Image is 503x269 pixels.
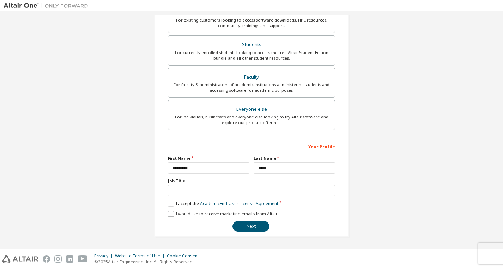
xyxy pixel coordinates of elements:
img: facebook.svg [43,255,50,263]
div: For existing customers looking to access software downloads, HPC resources, community, trainings ... [172,17,331,29]
div: For currently enrolled students looking to access the free Altair Student Edition bundle and all ... [172,50,331,61]
img: linkedin.svg [66,255,73,263]
img: youtube.svg [78,255,88,263]
label: Job Title [168,178,335,184]
div: Your Profile [168,141,335,152]
div: Everyone else [172,104,331,114]
img: instagram.svg [54,255,62,263]
img: altair_logo.svg [2,255,38,263]
div: Faculty [172,72,331,82]
label: First Name [168,155,249,161]
label: Last Name [254,155,335,161]
img: Altair One [4,2,92,9]
p: © 2025 Altair Engineering, Inc. All Rights Reserved. [94,259,203,265]
label: I accept the [168,201,278,207]
div: For faculty & administrators of academic institutions administering students and accessing softwa... [172,82,331,93]
div: Cookie Consent [167,253,203,259]
div: For individuals, businesses and everyone else looking to try Altair software and explore our prod... [172,114,331,126]
div: Students [172,40,331,50]
a: Academic End-User License Agreement [200,201,278,207]
label: I would like to receive marketing emails from Altair [168,211,278,217]
button: Next [232,221,269,232]
div: Privacy [94,253,115,259]
div: Website Terms of Use [115,253,167,259]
